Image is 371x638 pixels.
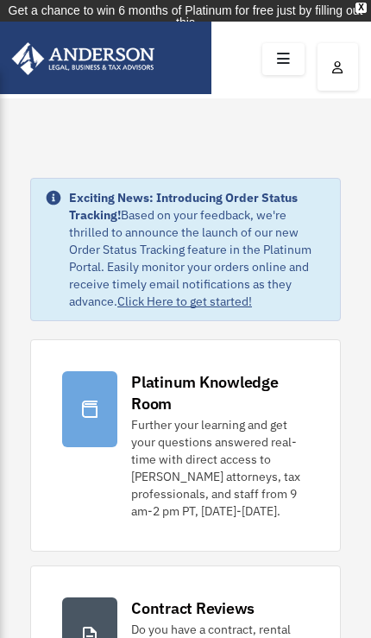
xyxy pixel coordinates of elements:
[131,371,309,414] div: Platinum Knowledge Room
[69,189,326,310] div: Based on your feedback, we're thrilled to announce the launch of our new Order Status Tracking fe...
[131,416,309,520] div: Further your learning and get your questions answered real-time with direct access to [PERSON_NAM...
[30,339,341,552] a: Platinum Knowledge Room Further your learning and get your questions answered real-time with dire...
[355,3,367,13] div: close
[131,597,255,619] div: Contract Reviews
[117,294,252,309] a: Click Here to get started!
[69,190,298,223] strong: Exciting News: Introducing Order Status Tracking!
